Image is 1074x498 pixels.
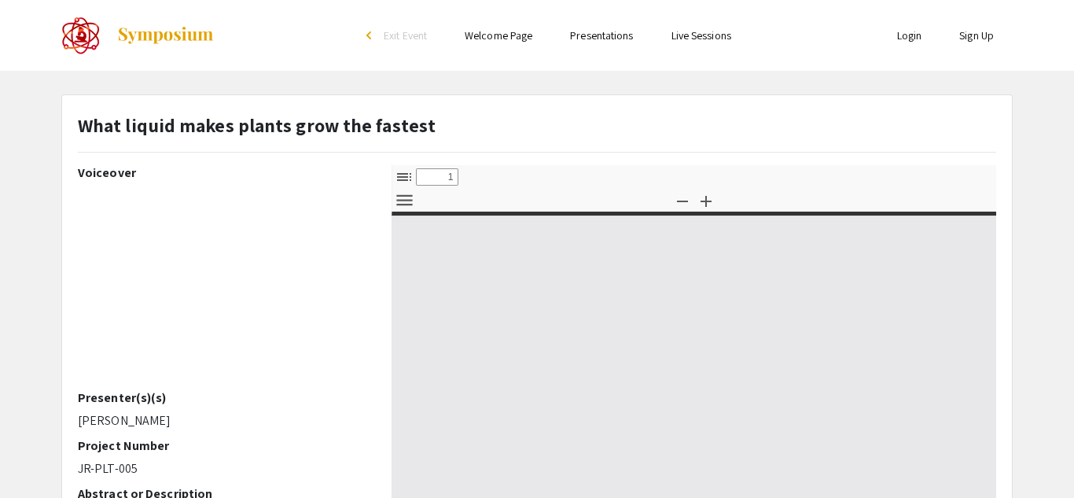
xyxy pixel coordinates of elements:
[465,28,532,42] a: Welcome Page
[78,438,368,453] h2: Project Number
[61,16,101,55] img: The 2022 CoorsTek Denver Metro Regional Science and Engineering Fair
[570,28,633,42] a: Presentations
[366,31,376,40] div: arrow_back_ios
[116,26,215,45] img: Symposium by ForagerOne
[384,28,427,42] span: Exit Event
[693,189,719,212] button: Zoom In
[78,459,368,478] p: JR-PLT-005
[391,189,417,212] button: Tools
[78,390,368,405] h2: Presenter(s)(s)
[78,411,368,430] p: [PERSON_NAME]
[897,28,922,42] a: Login
[391,165,417,188] button: Toggle Sidebar
[61,16,215,55] a: The 2022 CoorsTek Denver Metro Regional Science and Engineering Fair
[416,168,458,186] input: Page
[669,189,696,212] button: Zoom Out
[78,113,436,138] strong: What liquid makes plants grow the fastest
[959,28,994,42] a: Sign Up
[671,28,731,42] a: Live Sessions
[78,165,368,180] h2: Voiceover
